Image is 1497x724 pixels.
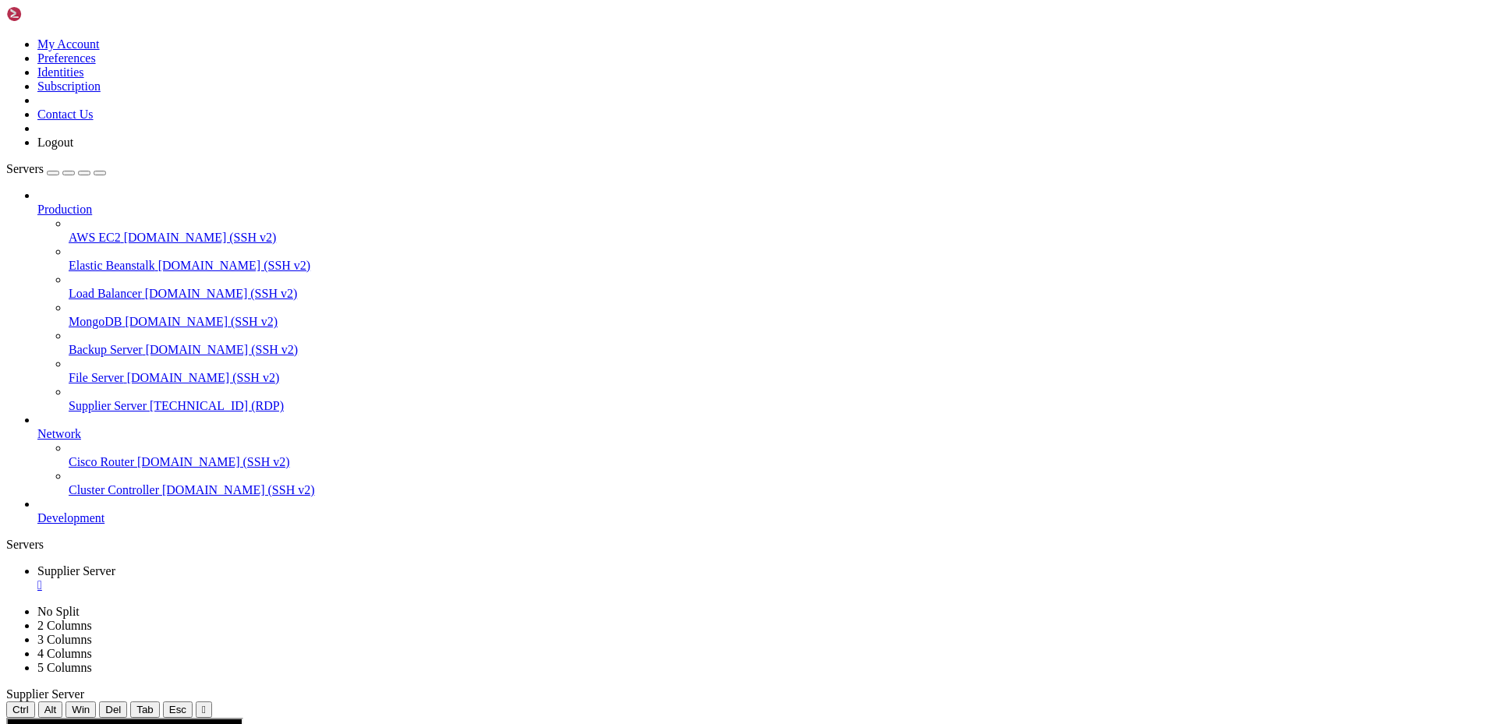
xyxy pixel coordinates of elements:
[37,203,92,216] span: Production
[145,287,298,300] span: [DOMAIN_NAME] (SSH v2)
[65,701,96,718] button: Win
[37,605,80,618] a: No Split
[69,399,1491,413] a: Supplier Server [TECHNICAL_ID] (RDP)
[202,704,206,715] div: 
[136,704,154,715] span: Tab
[37,37,100,51] a: My Account
[37,497,1491,525] li: Development
[169,704,186,715] span: Esc
[37,413,1491,497] li: Network
[69,259,1491,273] a: Elastic Beanstalk [DOMAIN_NAME] (SSH v2)
[69,399,147,412] span: Supplier Server
[124,231,277,244] span: [DOMAIN_NAME] (SSH v2)
[158,259,311,272] span: [DOMAIN_NAME] (SSH v2)
[37,578,1491,592] a: 
[69,441,1491,469] li: Cisco Router [DOMAIN_NAME] (SSH v2)
[6,538,1491,552] div: Servers
[105,704,121,715] span: Del
[69,315,1491,329] a: MongoDB [DOMAIN_NAME] (SSH v2)
[37,427,81,440] span: Network
[6,701,35,718] button: Ctrl
[37,51,96,65] a: Preferences
[37,564,115,577] span: Supplier Server
[69,287,1491,301] a: Load Balancer [DOMAIN_NAME] (SSH v2)
[37,564,1491,592] a: Supplier Server
[69,343,143,356] span: Backup Server
[69,231,1491,245] a: AWS EC2 [DOMAIN_NAME] (SSH v2)
[69,343,1491,357] a: Backup Server [DOMAIN_NAME] (SSH v2)
[69,329,1491,357] li: Backup Server [DOMAIN_NAME] (SSH v2)
[69,245,1491,273] li: Elastic Beanstalk [DOMAIN_NAME] (SSH v2)
[37,511,104,524] span: Development
[37,661,92,674] a: 5 Columns
[69,371,1491,385] a: File Server [DOMAIN_NAME] (SSH v2)
[163,701,193,718] button: Esc
[12,704,29,715] span: Ctrl
[196,701,212,718] button: 
[69,315,122,328] span: MongoDB
[146,343,299,356] span: [DOMAIN_NAME] (SSH v2)
[69,301,1491,329] li: MongoDB [DOMAIN_NAME] (SSH v2)
[127,371,280,384] span: [DOMAIN_NAME] (SSH v2)
[69,483,1491,497] a: Cluster Controller [DOMAIN_NAME] (SSH v2)
[37,189,1491,413] li: Production
[37,511,1491,525] a: Development
[130,701,160,718] button: Tab
[125,315,278,328] span: [DOMAIN_NAME] (SSH v2)
[69,483,159,496] span: Cluster Controller
[37,65,84,79] a: Identities
[69,287,142,300] span: Load Balancer
[37,136,73,149] a: Logout
[37,108,94,121] a: Contact Us
[69,231,121,244] span: AWS EC2
[69,385,1491,413] li: Supplier Server [TECHNICAL_ID] (RDP)
[37,427,1491,441] a: Network
[150,399,284,412] span: [TECHNICAL_ID] (RDP)
[69,259,155,272] span: Elastic Beanstalk
[69,357,1491,385] li: File Server [DOMAIN_NAME] (SSH v2)
[37,633,92,646] a: 3 Columns
[37,79,101,93] a: Subscription
[69,217,1491,245] li: AWS EC2 [DOMAIN_NAME] (SSH v2)
[69,273,1491,301] li: Load Balancer [DOMAIN_NAME] (SSH v2)
[6,687,84,701] span: Supplier Server
[72,704,90,715] span: Win
[38,701,63,718] button: Alt
[137,455,290,468] span: [DOMAIN_NAME] (SSH v2)
[69,455,134,468] span: Cisco Router
[99,701,127,718] button: Del
[69,455,1491,469] a: Cisco Router [DOMAIN_NAME] (SSH v2)
[37,203,1491,217] a: Production
[44,704,57,715] span: Alt
[37,619,92,632] a: 2 Columns
[37,647,92,660] a: 4 Columns
[6,162,106,175] a: Servers
[6,6,96,22] img: Shellngn
[69,469,1491,497] li: Cluster Controller [DOMAIN_NAME] (SSH v2)
[69,371,124,384] span: File Server
[162,483,315,496] span: [DOMAIN_NAME] (SSH v2)
[6,162,44,175] span: Servers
